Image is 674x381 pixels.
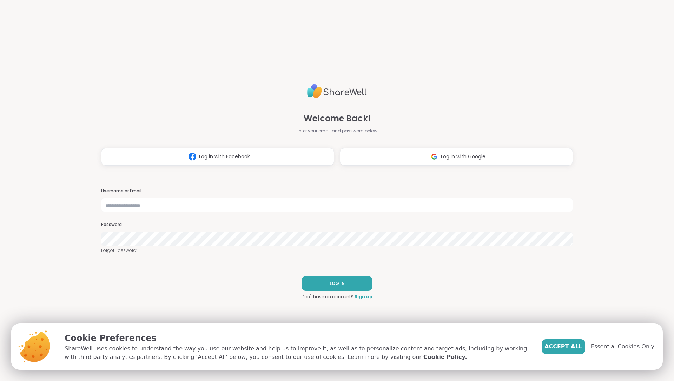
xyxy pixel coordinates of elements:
[428,150,441,163] img: ShareWell Logomark
[330,280,345,287] span: LOG IN
[65,332,530,345] p: Cookie Preferences
[591,342,654,351] span: Essential Cookies Only
[340,148,573,166] button: Log in with Google
[101,188,573,194] h3: Username or Email
[544,342,582,351] span: Accept All
[101,222,573,228] h3: Password
[304,112,371,125] span: Welcome Back!
[199,153,250,160] span: Log in with Facebook
[542,339,585,354] button: Accept All
[101,247,573,254] a: Forgot Password?
[307,81,367,101] img: ShareWell Logo
[65,345,530,361] p: ShareWell uses cookies to understand the way you use our website and help us to improve it, as we...
[297,128,377,134] span: Enter your email and password below
[355,294,372,300] a: Sign up
[441,153,485,160] span: Log in with Google
[186,150,199,163] img: ShareWell Logomark
[423,353,467,361] a: Cookie Policy.
[302,294,353,300] span: Don't have an account?
[101,148,334,166] button: Log in with Facebook
[302,276,372,291] button: LOG IN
